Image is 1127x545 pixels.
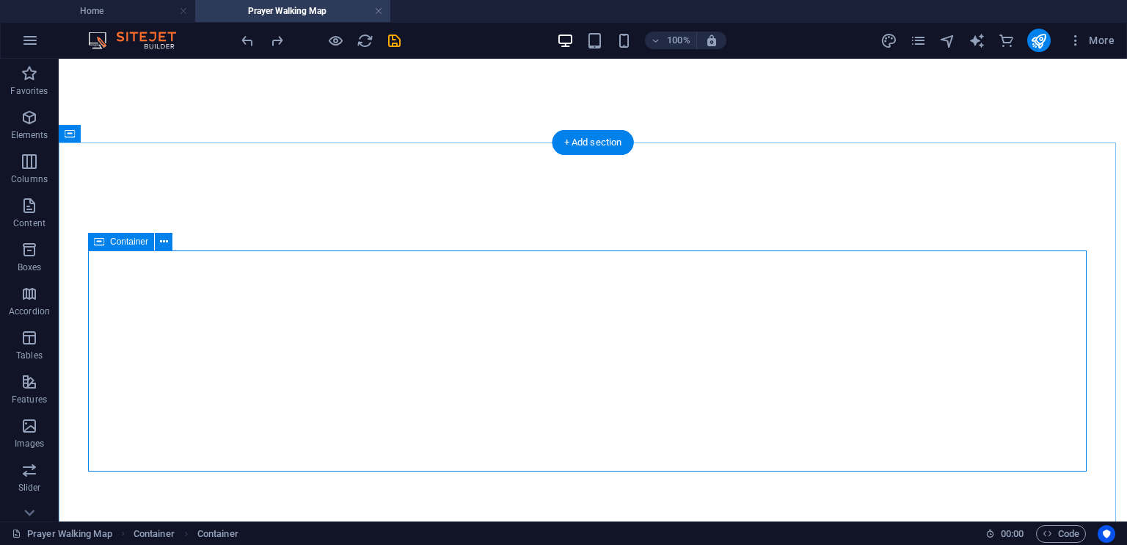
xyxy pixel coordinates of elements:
[645,32,697,49] button: 100%
[9,306,50,317] p: Accordion
[18,261,42,273] p: Boxes
[13,217,45,229] p: Content
[1001,525,1024,543] span: 00 00
[15,438,45,450] p: Images
[197,525,238,543] span: Click to select. Double-click to edit
[356,32,373,49] button: reload
[910,32,927,49] button: pages
[1043,525,1079,543] span: Code
[985,525,1024,543] h6: Session time
[998,32,1015,49] i: Commerce
[12,394,47,405] p: Features
[269,32,285,49] i: Redo: Add element (Ctrl+Y, ⌘+Y)
[939,32,957,49] button: navigator
[998,32,1015,49] button: commerce
[84,32,194,49] img: Editor Logo
[1098,525,1115,543] button: Usercentrics
[18,482,41,494] p: Slider
[11,173,48,185] p: Columns
[667,32,690,49] h6: 100%
[386,32,403,49] i: Save (Ctrl+S)
[1036,525,1086,543] button: Code
[268,32,285,49] button: redo
[385,32,403,49] button: save
[238,32,256,49] button: undo
[939,32,956,49] i: Navigator
[969,32,985,49] i: AI Writer
[10,85,48,97] p: Favorites
[16,350,43,361] p: Tables
[705,34,718,47] i: On resize automatically adjust zoom level to fit chosen device.
[552,130,634,155] div: + Add section
[110,237,148,246] span: Container
[134,525,238,543] nav: breadcrumb
[880,32,898,49] button: design
[1011,528,1013,539] span: :
[134,525,175,543] span: Click to select. Double-click to edit
[1062,29,1120,52] button: More
[195,3,390,19] h4: Prayer Walking Map
[11,129,48,141] p: Elements
[910,32,927,49] i: Pages (Ctrl+Alt+S)
[239,32,256,49] i: Undo: Move elements (Ctrl+Z)
[1068,33,1115,48] span: More
[12,525,112,543] a: Click to cancel selection. Double-click to open Pages
[969,32,986,49] button: text_generator
[1030,32,1047,49] i: Publish
[1027,29,1051,52] button: publish
[880,32,897,49] i: Design (Ctrl+Alt+Y)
